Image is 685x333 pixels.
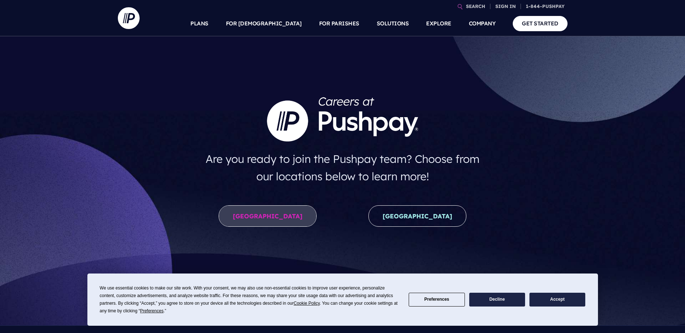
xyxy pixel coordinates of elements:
span: Cookie Policy [294,301,320,306]
a: [GEOGRAPHIC_DATA] [368,205,466,227]
button: Accept [529,293,585,307]
a: PLANS [190,11,209,36]
div: We use essential cookies to make our site work. With your consent, we may also use non-essential ... [100,284,400,315]
button: Preferences [409,293,465,307]
a: GET STARTED [513,16,568,31]
span: Preferences [140,308,164,313]
a: SOLUTIONS [377,11,409,36]
a: FOR [DEMOGRAPHIC_DATA] [226,11,302,36]
a: [GEOGRAPHIC_DATA] [219,205,317,227]
div: Cookie Consent Prompt [87,274,598,326]
a: COMPANY [469,11,496,36]
h4: Are you ready to join the Pushpay team? Choose from our locations below to learn more! [198,147,487,188]
a: EXPLORE [426,11,451,36]
button: Decline [469,293,525,307]
a: FOR PARISHES [319,11,359,36]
